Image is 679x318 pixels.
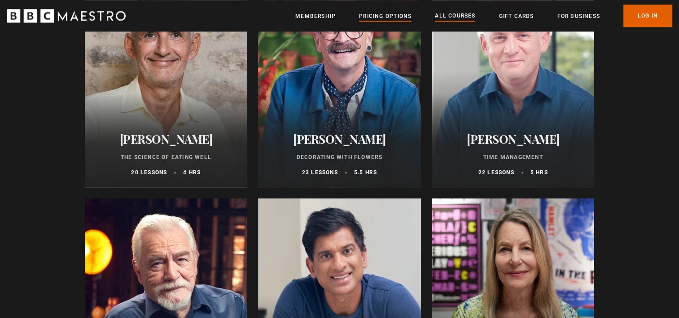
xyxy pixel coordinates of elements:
[499,12,534,21] a: Gift Cards
[442,132,584,146] h2: [PERSON_NAME]
[295,12,336,21] a: Membership
[442,153,584,161] p: Time Management
[557,12,600,21] a: For business
[96,153,237,161] p: The Science of Eating Well
[131,168,167,177] p: 20 lessons
[623,4,672,27] a: Log In
[295,4,672,27] nav: Primary
[354,168,377,177] p: 5.5 hrs
[359,12,412,21] a: Pricing Options
[435,11,475,21] a: All Courses
[478,168,514,177] p: 22 lessons
[96,132,237,146] h2: [PERSON_NAME]
[302,168,338,177] p: 23 lessons
[269,132,410,146] h2: [PERSON_NAME]
[530,168,548,177] p: 5 hrs
[183,168,201,177] p: 4 hrs
[7,9,126,22] svg: BBC Maestro
[269,153,410,161] p: Decorating With Flowers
